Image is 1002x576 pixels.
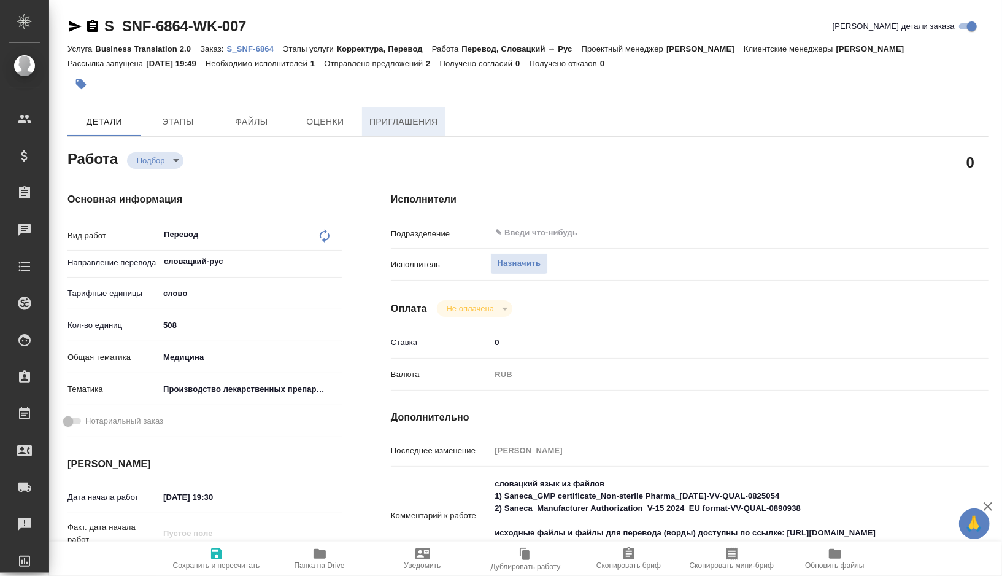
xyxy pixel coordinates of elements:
p: Клиентские менеджеры [744,44,836,53]
input: ✎ Введи что-нибудь [490,333,939,351]
span: [PERSON_NAME] детали заказа [833,20,955,33]
p: Тематика [67,383,159,395]
p: Заказ: [200,44,226,53]
a: S_SNF-6864 [227,43,283,53]
button: Скопировать мини-бриф [680,542,784,576]
button: Скопировать ссылку для ЯМессенджера [67,19,82,34]
div: слово [159,283,342,304]
span: Скопировать бриф [596,561,661,570]
h4: Оплата [391,302,427,316]
span: Сохранить и пересчитать [173,561,260,570]
span: Дублировать работу [491,562,561,571]
span: Приглашения [369,114,438,130]
button: Подбор [133,155,169,166]
p: Кол-во единиц [67,319,159,332]
div: Подбор [437,300,512,317]
p: Получено отказов [530,59,600,68]
p: Валюта [391,368,490,381]
button: Дублировать работу [474,542,577,576]
p: Business Translation 2.0 [95,44,200,53]
p: Последнее изменение [391,445,490,457]
p: Общая тематика [67,351,159,364]
p: Услуга [67,44,95,53]
p: Работа [432,44,462,53]
p: 0 [600,59,614,68]
input: Пустое поле [159,524,266,542]
div: RUB [490,364,939,385]
p: Факт. дата начала работ [67,521,159,546]
p: Подразделение [391,228,490,240]
p: Необходимо исполнителей [206,59,310,68]
p: [PERSON_NAME] [666,44,744,53]
p: Исполнитель [391,259,490,271]
p: Тарифные единицы [67,287,159,300]
div: Медицина [159,347,342,368]
h4: [PERSON_NAME] [67,457,342,472]
span: Нотариальный заказ [85,415,163,427]
span: Папка на Drive [295,561,345,570]
p: 2 [426,59,439,68]
h4: Дополнительно [391,410,989,425]
button: Сохранить и пересчитать [165,542,268,576]
p: Перевод, Словацкий → Рус [462,44,582,53]
p: [DATE] 19:49 [146,59,206,68]
input: Пустое поле [490,442,939,459]
span: Этапы [148,114,207,130]
span: Уведомить [404,561,441,570]
h2: Работа [67,147,118,169]
button: 🙏 [959,508,990,539]
p: Направление перевода [67,257,159,269]
p: 0 [515,59,529,68]
span: Файлы [222,114,281,130]
p: Комментарий к работе [391,510,490,522]
span: Скопировать мини-бриф [690,561,774,570]
p: Этапы услуги [283,44,337,53]
button: Open [335,260,337,263]
button: Папка на Drive [268,542,371,576]
span: Обновить файлы [805,561,865,570]
h4: Основная информация [67,192,342,207]
input: ✎ Введи что-нибудь [159,488,266,506]
textarea: словацкий язык из файлов 1) Saneca_GMP certificate_Non-sterile Pharma_[DATE]-VV-QUAL-0825054 2) S... [490,473,939,556]
p: Дата начала работ [67,491,159,504]
p: Ставка [391,337,490,349]
button: Open [932,232,935,234]
span: Детали [75,114,134,130]
p: Проектный менеджер [582,44,666,53]
div: Подбор [127,152,183,169]
p: Рассылка запущена [67,59,146,68]
p: 1 [310,59,324,68]
p: Вид работ [67,230,159,242]
button: Добавить тэг [67,71,94,98]
input: ✎ Введи что-нибудь [159,316,342,334]
p: Корректура, Перевод [337,44,432,53]
span: Назначить [497,257,541,271]
input: ✎ Введи что-нибудь [494,225,894,240]
h2: 0 [966,152,974,173]
p: Получено согласий [440,59,516,68]
a: S_SNF-6864-WK-007 [104,18,246,34]
button: Уведомить [371,542,474,576]
button: Обновить файлы [784,542,887,576]
p: S_SNF-6864 [227,44,283,53]
span: 🙏 [964,511,985,537]
button: Назначить [490,253,547,274]
button: Скопировать ссылку [85,19,100,34]
button: Скопировать бриф [577,542,680,576]
div: Производство лекарственных препаратов [159,379,342,400]
span: Оценки [296,114,355,130]
p: [PERSON_NAME] [836,44,914,53]
p: Отправлено предложений [324,59,426,68]
button: Не оплачена [443,303,498,314]
h4: Исполнители [391,192,989,207]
